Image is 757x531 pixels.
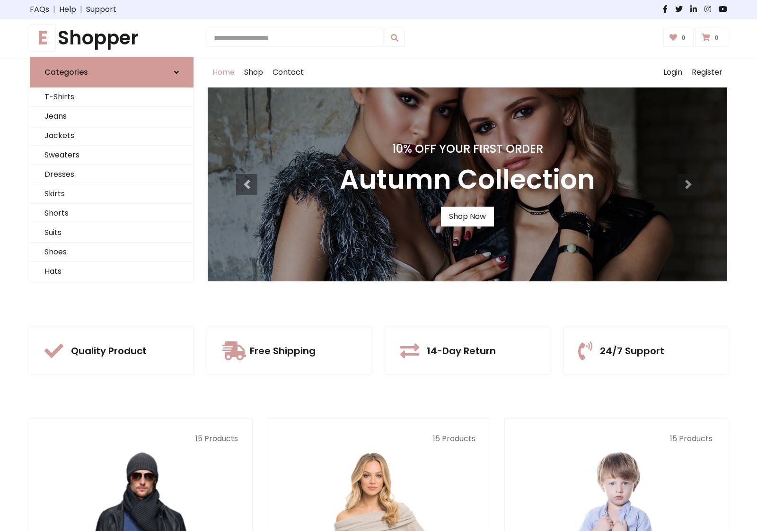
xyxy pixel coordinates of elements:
a: Dresses [30,165,193,184]
a: 0 [695,29,727,47]
p: 15 Products [282,433,475,444]
a: T-Shirts [30,87,193,107]
a: Support [86,4,116,15]
a: Home [208,57,239,87]
span: 0 [712,34,721,42]
h5: 14-Day Return [427,345,496,357]
h4: 10% Off Your First Order [340,142,595,156]
a: Register [687,57,727,87]
a: Help [59,4,76,15]
a: Shop Now [441,207,494,226]
a: Shop [239,57,268,87]
a: FAQs [30,4,49,15]
a: 0 [663,29,694,47]
h5: Free Shipping [250,345,316,357]
h5: Quality Product [71,345,147,357]
span: E [30,24,56,52]
a: Jeans [30,107,193,126]
span: | [49,4,59,15]
a: Sweaters [30,146,193,165]
h6: Categories [44,68,88,77]
span: | [76,4,86,15]
a: Categories [30,57,194,87]
p: 15 Products [44,433,238,444]
a: Suits [30,223,193,243]
a: Hats [30,262,193,281]
span: 0 [679,34,688,42]
h5: 24/7 Support [600,345,664,357]
a: Shoes [30,243,193,262]
a: Login [659,57,687,87]
h3: Autumn Collection [340,164,595,195]
a: EShopper [30,26,194,49]
a: Jackets [30,126,193,146]
a: Skirts [30,184,193,204]
a: Shorts [30,204,193,223]
h1: Shopper [30,26,194,49]
p: 15 Products [519,433,713,444]
a: Contact [268,57,308,87]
